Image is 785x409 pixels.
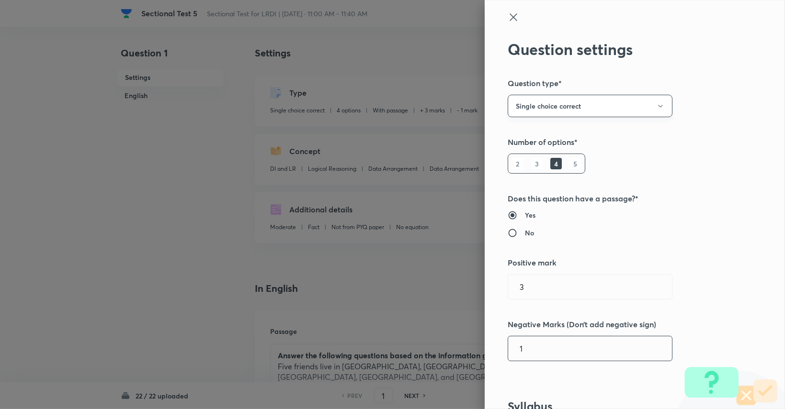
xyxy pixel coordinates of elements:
[508,136,730,148] h5: Number of options*
[525,228,534,238] h6: No
[508,257,730,268] h5: Positive mark
[508,193,730,204] h5: Does this question have a passage?*
[508,40,730,58] h2: Question settings
[531,158,543,169] h6: 3
[512,158,523,169] h6: 2
[508,95,672,117] button: Single choice correct
[550,158,562,169] h6: 4
[508,319,730,330] h5: Negative Marks (Don’t add negative sign)
[508,275,672,299] input: Positive marks
[508,336,672,361] input: Negative marks
[508,77,730,89] h5: Question type*
[525,210,535,220] h6: Yes
[569,158,581,169] h6: 5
